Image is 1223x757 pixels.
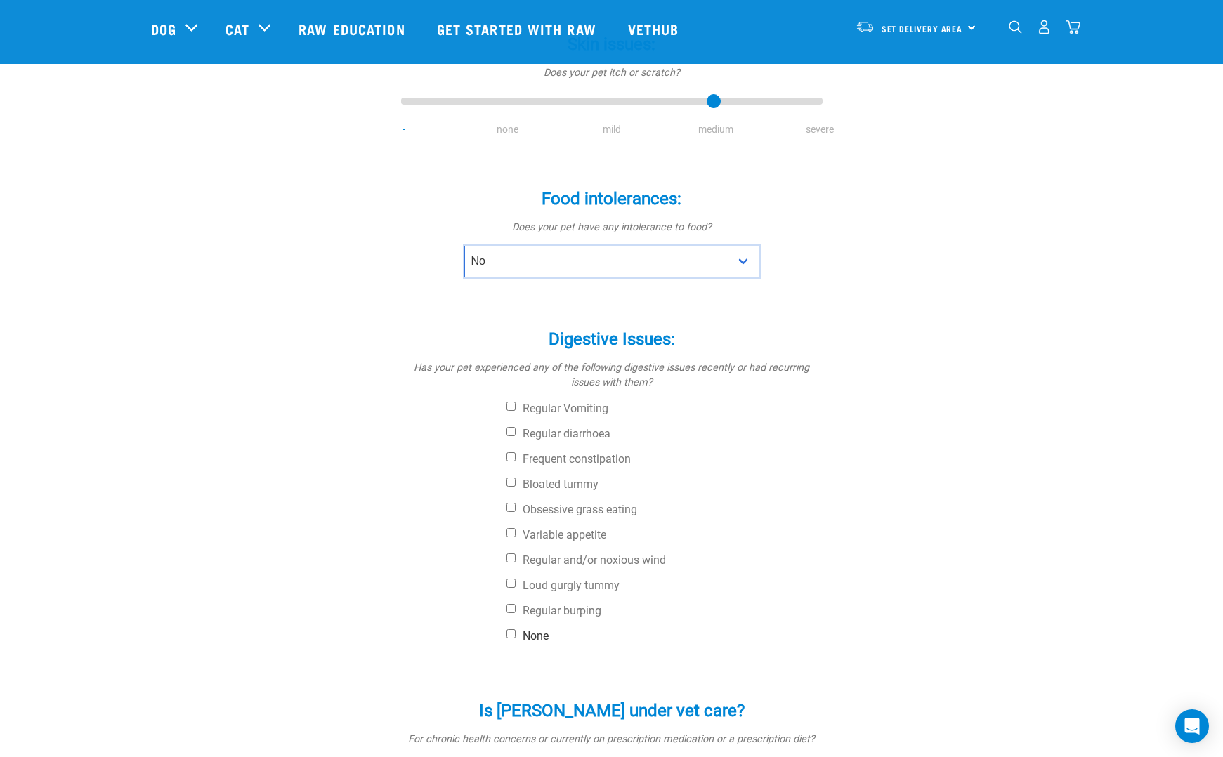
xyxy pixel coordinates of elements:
img: user.png [1037,20,1052,34]
label: Frequent constipation [506,452,823,466]
label: Regular burping [506,604,823,618]
label: Loud gurgly tummy [506,579,823,593]
a: Cat [225,18,249,39]
img: van-moving.png [856,20,875,33]
span: Set Delivery Area [882,26,963,31]
label: Regular Vomiting [506,402,823,416]
label: Obsessive grass eating [506,503,823,517]
input: Frequent constipation [506,452,516,461]
input: Bloated tummy [506,478,516,487]
li: mild [560,122,664,137]
input: Obsessive grass eating [506,503,516,512]
input: Regular and/or noxious wind [506,553,516,562]
input: Regular Vomiting [506,402,516,411]
input: None [506,629,516,638]
p: Has your pet experienced any of the following digestive issues recently or had recurring issues w... [401,360,823,390]
p: Does your pet itch or scratch? [401,65,823,81]
label: None [506,629,823,643]
label: Regular diarrhoea [506,427,823,441]
a: Get started with Raw [423,1,614,57]
li: severe [768,122,872,137]
input: Loud gurgly tummy [506,579,516,588]
a: Raw Education [285,1,422,57]
p: Does your pet have any intolerance to food? [401,220,823,235]
label: Bloated tummy [506,478,823,492]
li: medium [664,122,768,137]
label: Is [PERSON_NAME] under vet care? [401,698,823,723]
input: Variable appetite [506,528,516,537]
label: Food intolerances: [401,186,823,211]
label: Variable appetite [506,528,823,542]
img: home-icon@2x.png [1066,20,1080,34]
input: Regular diarrhoea [506,427,516,436]
a: Dog [151,18,176,39]
img: home-icon-1@2x.png [1009,20,1022,34]
label: Digestive Issues: [401,327,823,352]
li: - [352,122,456,137]
label: Regular and/or noxious wind [506,553,823,567]
div: Open Intercom Messenger [1175,709,1209,743]
a: Vethub [614,1,697,57]
input: Regular burping [506,604,516,613]
li: none [456,122,560,137]
p: For chronic health concerns or currently on prescription medication or a prescription diet? [401,732,823,747]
